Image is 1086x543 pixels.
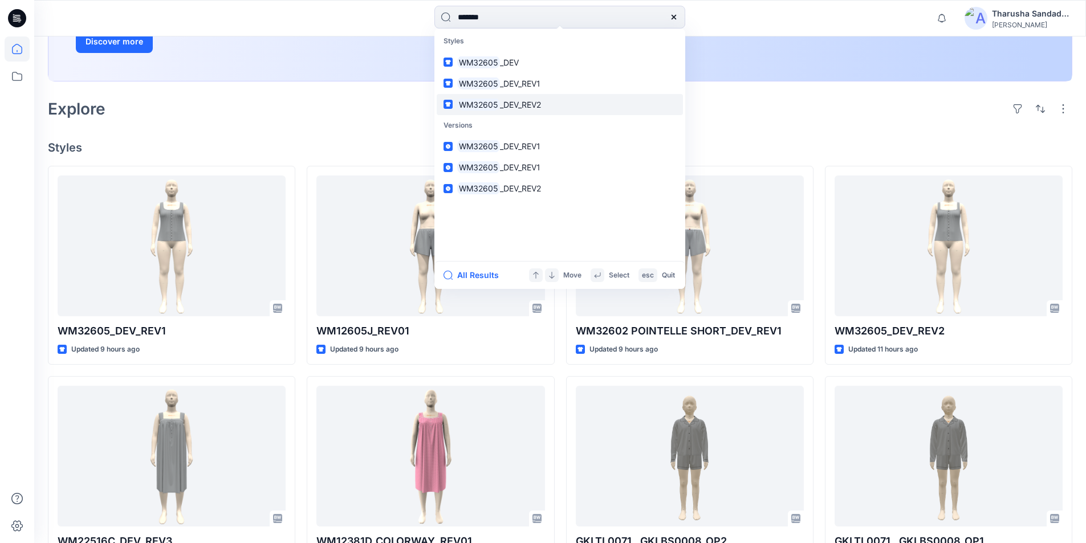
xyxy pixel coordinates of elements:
[76,30,153,53] button: Discover more
[457,140,500,153] mark: WM32605
[316,175,544,316] a: WM12605J_REV01
[576,175,804,316] a: WM32602 POINTELLE SHORT_DEV_REV1
[965,7,987,30] img: avatar
[457,77,500,90] mark: WM32605
[437,73,683,94] a: WM32605_DEV_REV1
[76,30,332,53] a: Discover more
[835,386,1063,526] a: GKLTL0071__GKLBS0008_OP1
[500,162,540,172] span: _DEV_REV1
[835,175,1063,316] a: WM32605_DEV_REV2
[437,94,683,115] a: WM32605_DEV_REV2
[316,386,544,526] a: WM12381D_COLORWAY_REV01
[437,31,683,52] p: Styles
[58,175,286,316] a: WM32605_DEV_REV1
[500,183,541,193] span: _DEV_REV2
[330,344,398,356] p: Updated 9 hours ago
[58,386,286,526] a: WM22516C_DEV_REV3
[437,136,683,157] a: WM32605_DEV_REV1
[609,270,629,281] p: Select
[589,344,658,356] p: Updated 9 hours ago
[848,344,918,356] p: Updated 11 hours ago
[457,161,500,174] mark: WM32605
[500,58,519,67] span: _DEV
[642,270,654,281] p: esc
[48,100,105,118] h2: Explore
[437,178,683,199] a: WM32605_DEV_REV2
[662,270,675,281] p: Quit
[576,386,804,526] a: GKLTL0071__GKLBS0008_OP2
[576,323,804,339] p: WM32602 POINTELLE SHORT_DEV_REV1
[437,52,683,73] a: WM32605_DEV
[437,115,683,136] p: Versions
[444,268,506,282] button: All Results
[316,323,544,339] p: WM12605J_REV01
[71,344,140,356] p: Updated 9 hours ago
[992,21,1072,29] div: [PERSON_NAME]
[500,141,540,151] span: _DEV_REV1
[48,141,1072,154] h4: Styles
[457,98,500,111] mark: WM32605
[437,157,683,178] a: WM32605_DEV_REV1
[500,100,541,109] span: _DEV_REV2
[500,79,540,88] span: _DEV_REV1
[835,323,1063,339] p: WM32605_DEV_REV2
[563,270,581,281] p: Move
[992,7,1072,21] div: Tharusha Sandadeepa
[457,56,500,69] mark: WM32605
[457,182,500,195] mark: WM32605
[58,323,286,339] p: WM32605_DEV_REV1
